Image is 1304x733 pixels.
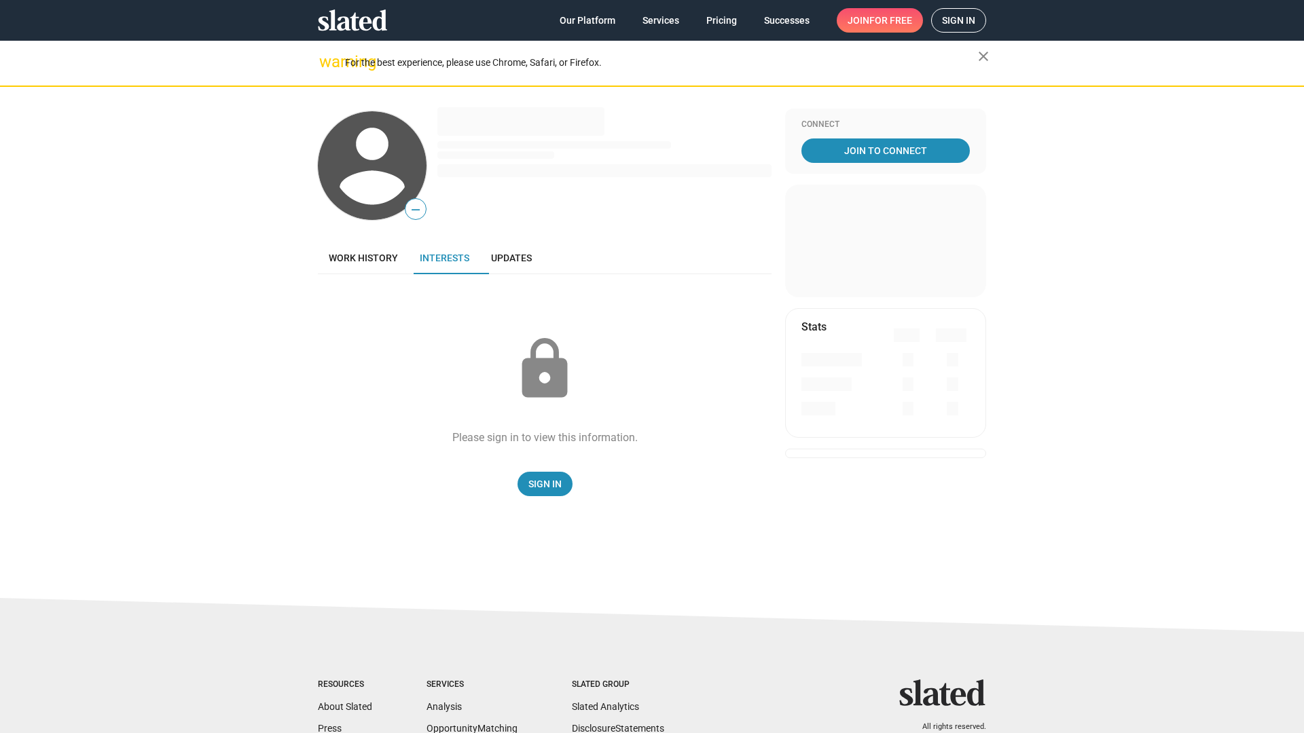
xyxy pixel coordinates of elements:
[572,701,639,712] a: Slated Analytics
[942,9,975,32] span: Sign in
[329,252,398,263] span: Work history
[801,119,970,130] div: Connect
[318,701,372,712] a: About Slated
[801,320,827,334] mat-card-title: Stats
[528,472,562,496] span: Sign In
[642,8,679,33] span: Services
[345,54,978,72] div: For the best experience, please use Chrome, Safari, or Firefox.
[837,8,923,33] a: Joinfor free
[572,679,664,690] div: Slated Group
[560,8,615,33] span: Our Platform
[427,679,518,690] div: Services
[632,8,690,33] a: Services
[420,252,469,263] span: Interests
[427,701,462,712] a: Analysis
[318,242,409,274] a: Work history
[518,472,573,496] a: Sign In
[975,48,992,64] mat-icon: close
[480,242,543,274] a: Updates
[405,201,426,219] span: —
[319,54,336,70] mat-icon: warning
[848,8,912,33] span: Join
[409,242,480,274] a: Interests
[804,138,967,163] span: Join To Connect
[753,8,820,33] a: Successes
[801,138,970,163] a: Join To Connect
[706,8,737,33] span: Pricing
[452,430,638,445] div: Please sign in to view this information.
[931,8,986,33] a: Sign in
[764,8,810,33] span: Successes
[318,679,372,690] div: Resources
[491,252,532,263] span: Updates
[511,335,579,403] mat-icon: lock
[869,8,912,33] span: for free
[695,8,748,33] a: Pricing
[549,8,626,33] a: Our Platform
